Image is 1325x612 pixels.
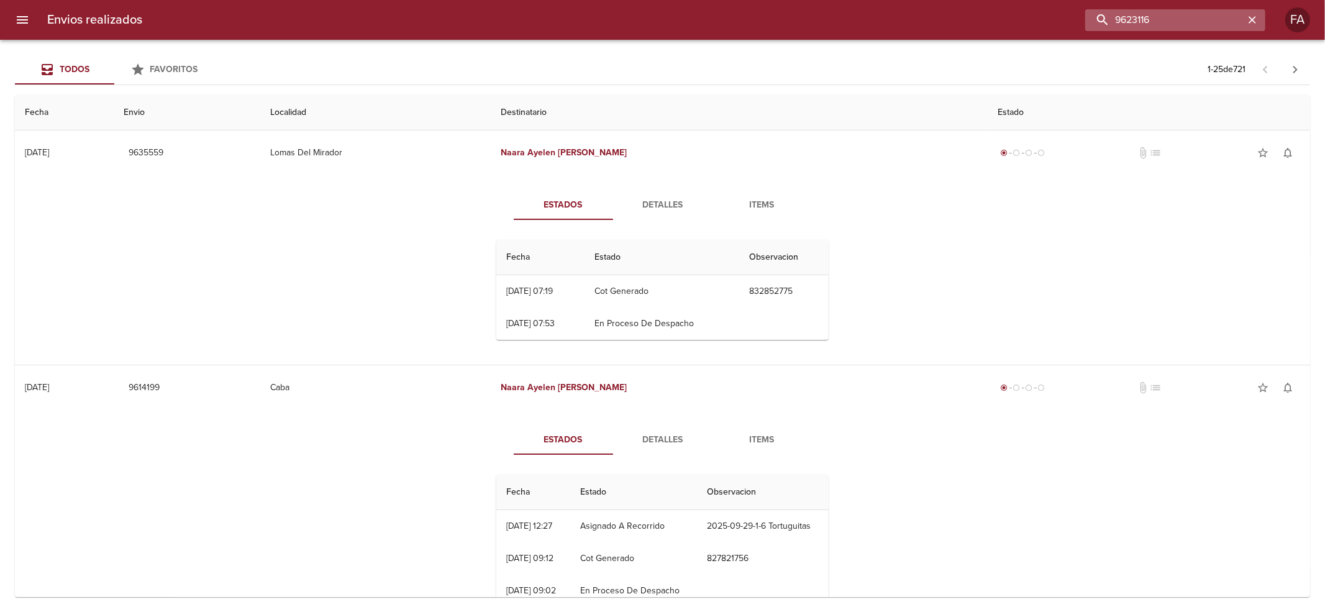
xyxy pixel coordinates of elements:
[570,510,697,542] td: Asignado A Recorrido
[1285,7,1310,32] div: FA
[621,198,705,213] span: Detalles
[506,585,556,596] div: [DATE] 09:02
[124,142,168,165] button: 9635559
[496,240,585,275] th: Fecha
[1257,381,1269,394] span: star_border
[506,318,555,329] div: [DATE] 07:53
[506,553,553,564] div: [DATE] 09:12
[697,510,829,542] td: 2025-09-29-1-6 Tortuguitas
[129,380,160,396] span: 9614199
[697,475,829,510] th: Observacion
[1257,147,1269,159] span: star_border
[25,382,49,393] div: [DATE]
[1282,147,1294,159] span: notifications_none
[496,475,829,607] table: Tabla de seguimiento
[1038,149,1045,157] span: radio_button_unchecked
[1137,381,1149,394] span: No tiene documentos adjuntos
[585,308,739,340] td: En Proceso De Despacho
[129,145,163,161] span: 9635559
[260,95,490,130] th: Localidad
[1013,384,1021,391] span: radio_button_unchecked
[260,365,490,410] td: Caba
[527,147,555,158] em: Ayelen
[739,275,829,308] td: 832852775
[501,147,525,158] em: Naara
[570,575,697,607] td: En Proceso De Despacho
[739,240,829,275] th: Observacion
[998,381,1048,394] div: Generado
[1149,381,1162,394] span: No tiene pedido asociado
[15,55,214,84] div: Tabs Envios
[260,130,490,175] td: Lomas Del Mirador
[1026,384,1033,391] span: radio_button_unchecked
[558,382,627,393] em: [PERSON_NAME]
[514,425,812,455] div: Tabs detalle de guia
[1149,147,1162,159] span: list
[15,95,114,130] th: Fecha
[621,432,705,448] span: Detalles
[527,382,555,393] em: Ayelen
[1013,149,1021,157] span: radio_button_unchecked
[491,95,988,130] th: Destinatario
[521,198,606,213] span: Estados
[150,64,198,75] span: Favoritos
[501,382,525,393] em: Naara
[585,275,739,308] td: Cot Generado
[496,475,570,510] th: Fecha
[720,432,804,448] span: Items
[47,10,142,30] h6: Envios realizados
[1282,381,1294,394] span: notifications_none
[570,542,697,575] td: Cot Generado
[1285,7,1310,32] div: Abrir información de usuario
[585,240,739,275] th: Estado
[1250,140,1275,165] button: Agregar a favoritos
[1250,63,1280,75] span: Pagina anterior
[1208,63,1245,76] p: 1 - 25 de 721
[124,377,165,400] button: 9614199
[1275,140,1300,165] button: Activar notificaciones
[514,190,812,220] div: Tabs detalle de guia
[506,521,552,531] div: [DATE] 12:27
[1085,9,1244,31] input: buscar
[496,240,829,340] table: Tabla de seguimiento
[558,147,627,158] em: [PERSON_NAME]
[988,95,1310,130] th: Estado
[25,147,49,158] div: [DATE]
[1026,149,1033,157] span: radio_button_unchecked
[1038,384,1045,391] span: radio_button_unchecked
[1001,149,1008,157] span: radio_button_checked
[1001,384,1008,391] span: radio_button_checked
[697,542,829,575] td: 827821756
[720,198,804,213] span: Items
[570,475,697,510] th: Estado
[7,5,37,35] button: menu
[60,64,89,75] span: Todos
[114,95,261,130] th: Envio
[1275,375,1300,400] button: Activar notificaciones
[1137,147,1149,159] span: No tiene documentos adjuntos
[1250,375,1275,400] button: Agregar a favoritos
[506,286,553,296] div: [DATE] 07:19
[998,147,1048,159] div: Generado
[521,432,606,448] span: Estados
